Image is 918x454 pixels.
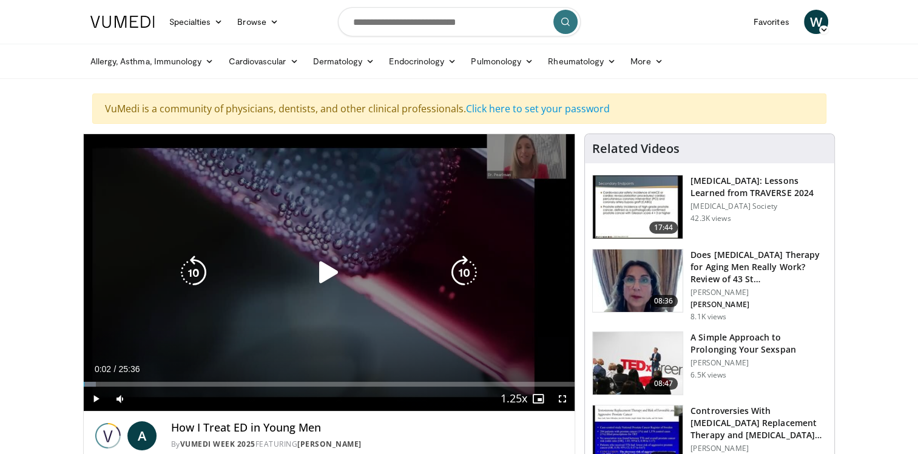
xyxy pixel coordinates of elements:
[593,332,683,395] img: c4bd4661-e278-4c34-863c-57c104f39734.150x105_q85_crop-smart_upscale.jpg
[230,10,286,34] a: Browse
[95,364,111,374] span: 0:02
[649,295,678,307] span: 08:36
[550,387,575,411] button: Fullscreen
[526,387,550,411] button: Enable picture-in-picture mode
[466,102,610,115] a: Click here to set your password
[690,175,827,199] h3: [MEDICAL_DATA]: Lessons Learned from TRAVERSE 2024
[83,49,221,73] a: Allergy, Asthma, Immunology
[162,10,231,34] a: Specialties
[502,387,526,411] button: Playback Rate
[297,439,362,449] a: [PERSON_NAME]
[690,214,731,223] p: 42.3K views
[221,49,305,73] a: Cardiovascular
[592,175,827,239] a: 17:44 [MEDICAL_DATA]: Lessons Learned from TRAVERSE 2024 [MEDICAL_DATA] Society 42.3K views
[108,387,132,411] button: Mute
[464,49,541,73] a: Pulmonology
[171,439,565,450] div: By FEATURING
[541,49,623,73] a: Rheumatology
[804,10,828,34] a: W
[690,288,827,297] p: [PERSON_NAME]
[90,16,155,28] img: VuMedi Logo
[306,49,382,73] a: Dermatology
[690,444,827,453] p: [PERSON_NAME]
[649,222,678,234] span: 17:44
[338,7,581,36] input: Search topics, interventions
[114,364,116,374] span: /
[92,93,826,124] div: VuMedi is a community of physicians, dentists, and other clinical professionals.
[118,364,140,374] span: 25:36
[84,382,575,387] div: Progress Bar
[690,331,827,356] h3: A Simple Approach to Prolonging Your Sexspan
[592,331,827,396] a: 08:47 A Simple Approach to Prolonging Your Sexspan [PERSON_NAME] 6.5K views
[623,49,670,73] a: More
[690,370,726,380] p: 6.5K views
[746,10,797,34] a: Favorites
[690,249,827,285] h3: Does [MEDICAL_DATA] Therapy for Aging Men Really Work? Review of 43 St…
[171,421,565,435] h4: How I Treat ED in Young Men
[84,134,575,412] video-js: Video Player
[180,439,255,449] a: Vumedi Week 2025
[127,421,157,450] a: A
[592,249,827,322] a: 08:36 Does [MEDICAL_DATA] Therapy for Aging Men Really Work? Review of 43 St… [PERSON_NAME] [PERS...
[593,249,683,313] img: 4d4bce34-7cbb-4531-8d0c-5308a71d9d6c.150x105_q85_crop-smart_upscale.jpg
[690,358,827,368] p: [PERSON_NAME]
[690,202,827,211] p: [MEDICAL_DATA] Society
[93,421,123,450] img: Vumedi Week 2025
[382,49,464,73] a: Endocrinology
[690,405,827,441] h3: Controversies With [MEDICAL_DATA] Replacement Therapy and [MEDICAL_DATA] Can…
[592,141,680,156] h4: Related Videos
[649,378,678,390] span: 08:47
[593,175,683,239] img: 1317c62a-2f0d-4360-bee0-b1bff80fed3c.150x105_q85_crop-smart_upscale.jpg
[690,300,827,310] p: [PERSON_NAME]
[84,387,108,411] button: Play
[690,312,726,322] p: 8.1K views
